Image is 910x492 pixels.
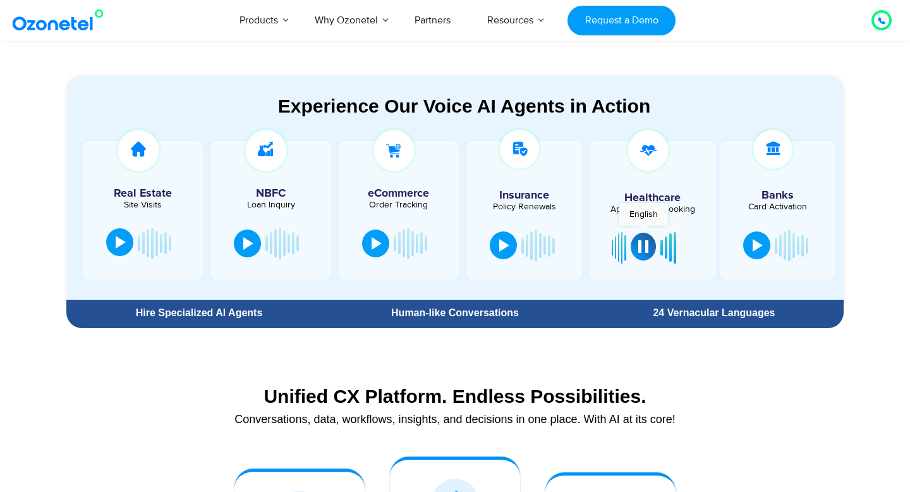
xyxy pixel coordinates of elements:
div: Conversations, data, workflows, insights, and decisions in one place. With AI at its core! [73,414,837,425]
div: Order Tracking [345,200,452,209]
div: Hire Specialized AI Agents [73,308,325,318]
h5: Real Estate [89,188,197,199]
h5: eCommerce [345,188,452,199]
div: Human-like Conversations [332,308,578,318]
h5: Banks [726,190,829,201]
div: Policy Renewals [473,202,576,211]
div: Experience Our Voice AI Agents in Action [79,95,849,117]
div: Card Activation [726,202,829,211]
div: Unified CX Platform. Endless Possibilities. [73,385,837,407]
div: Site Visits [89,200,197,209]
h5: Healthcare [599,192,706,204]
div: Appointment Booking [599,205,706,214]
h5: Insurance [473,190,576,201]
div: 24 Vernacular Languages [591,308,837,318]
div: Loan Inquiry [217,200,324,209]
a: Request a Demo [567,6,676,35]
h5: NBFC [217,188,324,199]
